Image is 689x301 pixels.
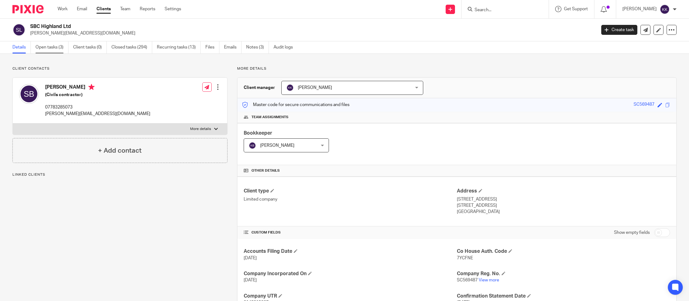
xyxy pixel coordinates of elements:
p: [STREET_ADDRESS] [457,196,670,202]
img: svg%3E [286,84,294,91]
a: Audit logs [274,41,298,53]
a: Details [12,41,31,53]
span: Get Support [564,7,588,11]
img: svg%3E [19,84,39,104]
span: [DATE] [244,256,257,260]
span: 7YCFNE [457,256,473,260]
h2: SBC Highland Ltd [30,23,480,30]
a: Reports [140,6,155,12]
h4: Confirmation Statement Date [457,293,670,299]
a: Open tasks (3) [35,41,68,53]
span: Other details [251,168,280,173]
a: Work [58,6,68,12]
h4: Company Reg. No. [457,271,670,277]
input: Search [474,7,530,13]
p: More details [237,66,677,71]
label: Show empty fields [614,229,650,236]
img: svg%3E [12,23,26,36]
h4: CUSTOM FIELDS [244,230,457,235]
a: Email [77,6,87,12]
a: Clients [96,6,111,12]
p: Master code for secure communications and files [242,102,349,108]
a: Client tasks (0) [73,41,107,53]
h4: Client type [244,188,457,194]
a: Closed tasks (294) [111,41,152,53]
a: Emails [224,41,241,53]
span: [DATE] [244,278,257,282]
a: Team [120,6,130,12]
p: [STREET_ADDRESS] [457,202,670,209]
h4: + Add contact [98,146,142,155]
a: Notes (3) [246,41,269,53]
span: [PERSON_NAME] [298,86,332,90]
p: [PERSON_NAME][EMAIL_ADDRESS][DOMAIN_NAME] [30,30,592,36]
i: Primary [88,84,95,90]
img: Pixie [12,5,44,13]
img: svg%3E [660,4,670,14]
span: Team assignments [251,115,288,120]
a: Create task [601,25,637,35]
p: More details [190,127,211,132]
p: Linked clients [12,172,227,177]
p: [PERSON_NAME][EMAIL_ADDRESS][DOMAIN_NAME] [45,111,150,117]
a: Settings [165,6,181,12]
a: Files [205,41,219,53]
p: 07783285073 [45,104,150,110]
span: Bookkeeper [244,131,272,136]
h4: Company UTR [244,293,457,299]
h4: Co House Auth. Code [457,248,670,255]
span: SC569487 [457,278,478,282]
p: [GEOGRAPHIC_DATA] [457,209,670,215]
h5: (Civils contractor) [45,92,150,98]
img: svg%3E [249,142,256,149]
a: Recurring tasks (13) [157,41,201,53]
h4: [PERSON_NAME] [45,84,150,92]
h4: Address [457,188,670,194]
p: Client contacts [12,66,227,71]
a: View more [479,278,499,282]
span: [PERSON_NAME] [260,143,294,148]
h4: Accounts Filing Date [244,248,457,255]
h4: Company Incorporated On [244,271,457,277]
div: SC569487 [634,101,654,109]
p: [PERSON_NAME] [622,6,657,12]
p: Limited company [244,196,457,202]
h3: Client manager [244,85,275,91]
